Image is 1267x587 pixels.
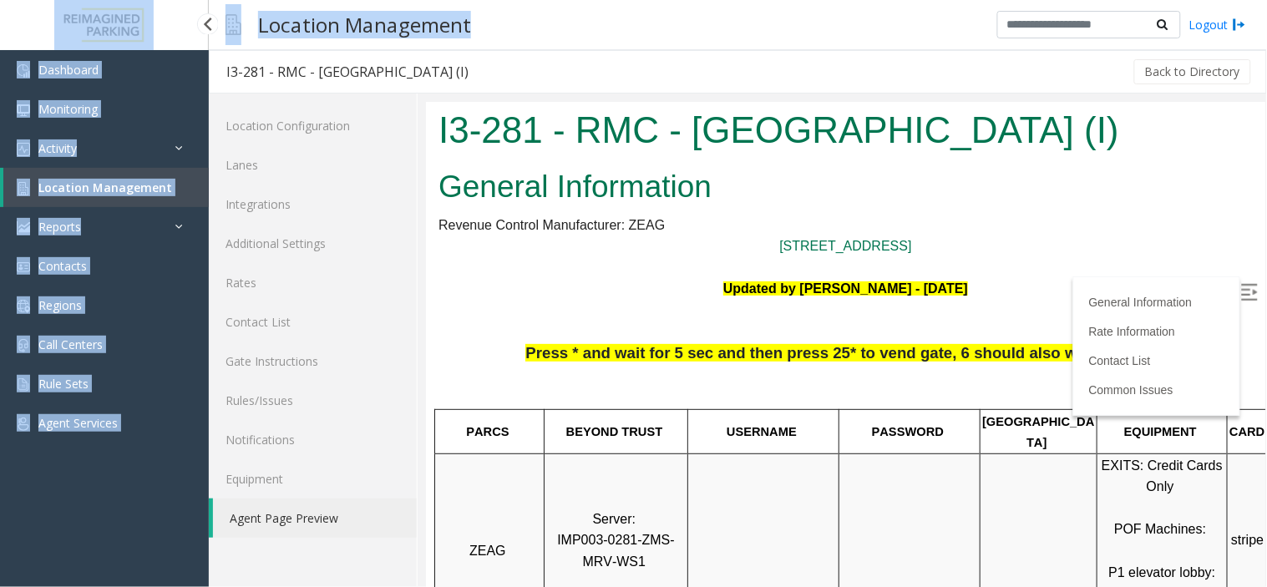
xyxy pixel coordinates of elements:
[297,180,542,194] font: Updated by [PERSON_NAME] - [DATE]
[663,252,725,266] a: Contact List
[676,357,800,392] span: EXITS: Credit Cards Only
[250,4,479,45] h3: Location Management
[209,302,417,342] a: Contact List
[226,4,241,45] img: pageIcon
[1134,59,1251,84] button: Back to Directory
[815,182,832,199] img: Open/Close Sidebar Menu
[38,376,89,392] span: Rule Sets
[166,410,210,424] span: Server:
[805,431,915,467] span: stripe down to the right
[17,104,30,117] img: 'icon'
[353,137,485,151] a: [STREET_ADDRESS]
[213,498,417,538] a: Agent Page Preview
[209,420,417,459] a: Notifications
[226,61,469,83] div: I3-281 - RMC - [GEOGRAPHIC_DATA] (I)
[209,342,417,381] a: Gate Instructions
[688,420,780,434] span: POF Machines:
[209,185,417,224] a: Integrations
[140,323,237,337] span: BEYOND TRUST
[209,263,417,302] a: Rates
[17,143,30,156] img: 'icon'
[209,381,417,420] a: Rules/Issues
[38,415,118,431] span: Agent Services
[209,145,417,185] a: Lanes
[17,300,30,313] img: 'icon'
[99,242,735,260] span: Press * and wait for 5 sec and then press 25* to vend gate, 6 should also work to vend
[38,297,82,313] span: Regions
[38,258,87,274] span: Contacts
[17,417,30,431] img: 'icon'
[301,323,371,337] span: USERNAME
[38,62,99,78] span: Dashboard
[13,63,827,107] h2: General Information
[682,463,793,499] span: P1 elevator lobby: Cash, CC, Debit
[38,101,98,117] span: Monitoring
[17,261,30,274] img: 'icon'
[40,323,83,337] span: PARCS
[13,3,827,54] h1: I3-281 - RMC - [GEOGRAPHIC_DATA] (I)
[663,194,767,207] a: General Information
[38,180,172,195] span: Location Management
[17,378,30,392] img: 'icon'
[446,323,518,337] span: PASSWORD
[1233,16,1246,33] img: logout
[38,219,81,235] span: Reports
[38,337,103,352] span: Call Centers
[17,339,30,352] img: 'icon'
[131,431,249,467] span: IMP003-0281-ZMS-MRV-WS1
[1189,16,1246,33] a: Logout
[3,168,209,207] a: Location Management
[17,182,30,195] img: 'icon'
[17,64,30,78] img: 'icon'
[209,224,417,263] a: Additional Settings
[38,140,77,156] span: Activity
[209,459,417,498] a: Equipment
[209,106,417,145] a: Location Configuration
[663,223,750,236] a: Rate Information
[43,442,80,456] span: ZEAG
[17,221,30,235] img: 'icon'
[698,323,771,337] span: EQUIPMENT
[556,313,668,348] span: [GEOGRAPHIC_DATA]
[663,281,748,295] a: Common Issues
[13,116,239,130] span: Revenue Control Manufacturer: ZEAG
